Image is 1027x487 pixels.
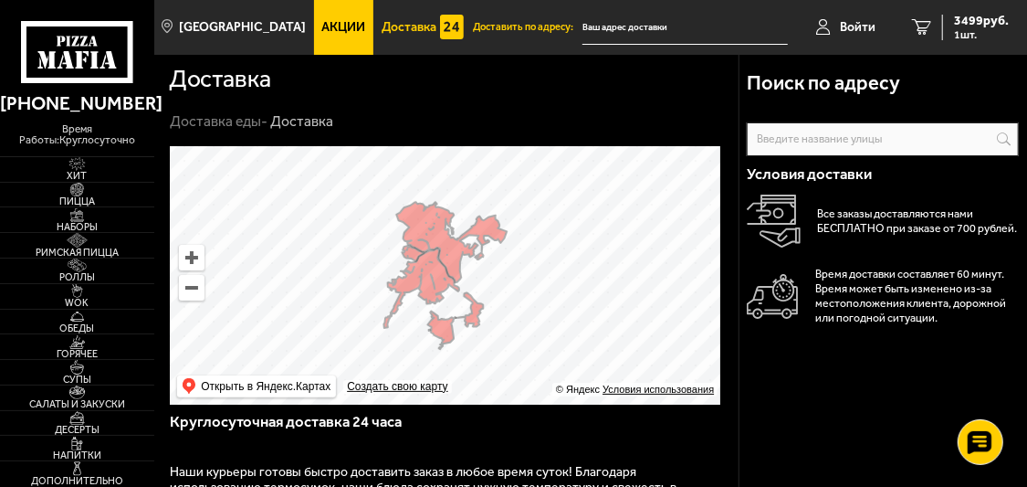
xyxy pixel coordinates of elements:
span: Доставка [382,21,436,34]
span: Акции [322,21,366,34]
span: 1 шт. [954,29,1009,40]
span: 3499 руб. [954,15,1009,27]
ymaps: © Яндекс [556,384,600,395]
h1: Доставка [169,67,272,90]
h3: Круглосуточная доставка 24 часа [170,414,722,440]
img: Оплата доставки [747,195,801,249]
span: Войти [840,21,875,34]
a: Доставка еды- [170,112,267,130]
img: Автомобиль доставки [747,274,799,319]
p: Время доставки составляет 60 минут. Время может быть изменено из-за местоположения клиента, дорож... [815,268,1019,325]
h3: Поиск по адресу [747,73,900,93]
div: Доставка [271,112,334,132]
img: 15daf4d41897b9f0e9f617042186c801.svg [440,15,464,38]
a: Условия использования [603,384,714,395]
ymaps: Открыть в Яндекс.Картах [177,376,336,397]
a: Создать свою карту [343,380,451,394]
span: Доставить по адресу: [473,22,582,32]
input: Ваш адрес доставки [582,11,788,45]
input: Введите название улицы [747,122,1019,156]
h3: Условия доставки [747,166,1019,182]
span: [GEOGRAPHIC_DATA] [179,21,306,34]
ymaps: Открыть в Яндекс.Картах [201,376,330,397]
p: Все заказы доставляются нами БЕСПЛАТНО при заказе от 700 рублей. [817,207,1019,237]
